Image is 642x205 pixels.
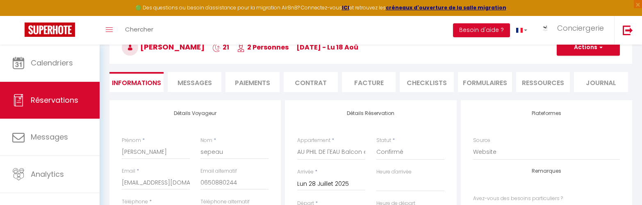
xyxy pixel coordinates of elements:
span: [DATE] - lu 18 Aoû [296,43,358,52]
label: Avez-vous des besoins particuliers ? [473,195,563,203]
label: Heure d'arrivée [376,168,412,176]
span: 21 [212,43,229,52]
img: ... [540,24,552,33]
label: Nom [200,137,212,144]
span: [PERSON_NAME] [122,42,205,52]
li: Contrat [284,72,338,92]
label: Arrivée [297,168,314,176]
li: Informations [109,72,164,92]
img: Super Booking [25,23,75,37]
label: Email [122,167,135,175]
li: CHECKLISTS [400,72,454,92]
span: Réservations [31,95,78,105]
img: logout [623,25,633,35]
span: Messages [31,132,68,142]
li: Ressources [516,72,570,92]
span: Analytics [31,169,64,179]
span: Messages [178,78,212,88]
li: Facture [342,72,396,92]
a: créneaux d'ouverture de la salle migration [386,4,506,11]
span: 2 Personnes [237,43,289,52]
h4: Détails Voyageur [122,110,269,116]
span: Conciergerie [557,23,604,33]
h4: Plateformes [473,110,620,116]
span: Calendriers [31,58,73,68]
label: Source [473,137,490,144]
a: ICI [342,4,349,11]
button: Besoin d'aide ? [453,23,510,37]
li: FORMULAIRES [458,72,512,92]
a: Chercher [119,16,159,45]
label: Email alternatif [200,167,237,175]
h4: Remarques [473,168,620,174]
label: Appartement [297,137,330,144]
button: Actions [557,39,620,56]
h4: Détails Réservation [297,110,444,116]
a: ... Conciergerie [533,16,614,45]
span: Chercher [125,25,153,34]
button: Ouvrir le widget de chat LiveChat [7,3,31,28]
label: Statut [376,137,391,144]
label: Prénom [122,137,141,144]
li: Paiements [225,72,280,92]
li: Journal [574,72,628,92]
